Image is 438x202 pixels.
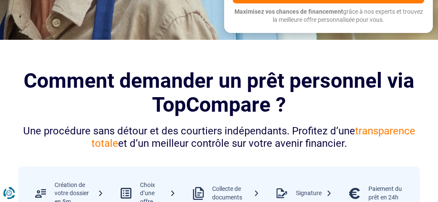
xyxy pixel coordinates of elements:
[18,69,420,116] h2: Comment demander un prêt personnel via TopCompare ?
[296,189,332,198] div: Signature
[91,125,415,149] span: transparence totale
[212,185,259,202] div: Collecte de documents
[233,8,424,24] p: grâce à nos experts et trouvez la meilleure offre personnalisée pour vous.
[368,185,411,202] div: Paiement du prêt en 24h
[234,8,343,15] span: Maximisez vos chances de financement
[18,125,420,150] div: Une procédure sans détour et des courtiers indépendants. Profitez d’une et d’un meilleur contrôle...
